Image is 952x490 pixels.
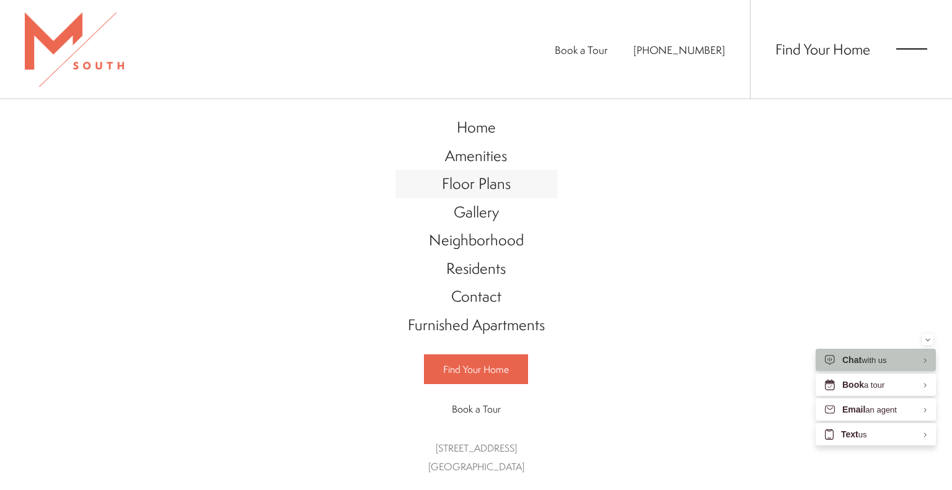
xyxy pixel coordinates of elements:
span: Floor Plans [442,173,511,194]
a: Call Us at 813-570-8014 [633,43,725,57]
a: Go to Furnished Apartments (opens in a new tab) [395,311,557,339]
span: Amenities [445,145,507,166]
div: Main [395,101,557,488]
a: Get Directions to 5110 South Manhattan Avenue Tampa, FL 33611 [428,441,524,473]
a: Go to Home [395,113,557,142]
a: Find Your Home [424,354,528,384]
a: Find Your Home [775,39,870,59]
a: Go to Neighborhood [395,226,557,255]
a: Go to Floor Plans [395,170,557,198]
span: Contact [451,286,501,307]
a: Go to Contact [395,282,557,311]
span: Book a Tour [452,402,501,416]
button: Open Menu [896,43,927,55]
span: Home [457,116,496,138]
img: MSouth [25,12,124,87]
a: Book a Tour [555,43,607,57]
span: Neighborhood [429,229,524,250]
span: Gallery [454,201,499,222]
span: Furnished Apartments [408,314,545,335]
a: Go to Residents [395,255,557,283]
a: Go to Amenities [395,142,557,170]
a: Go to Gallery [395,198,557,227]
span: [PHONE_NUMBER] [633,43,725,57]
span: Find Your Home [443,362,509,376]
a: Book a Tour [424,395,528,423]
span: Residents [446,258,506,279]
